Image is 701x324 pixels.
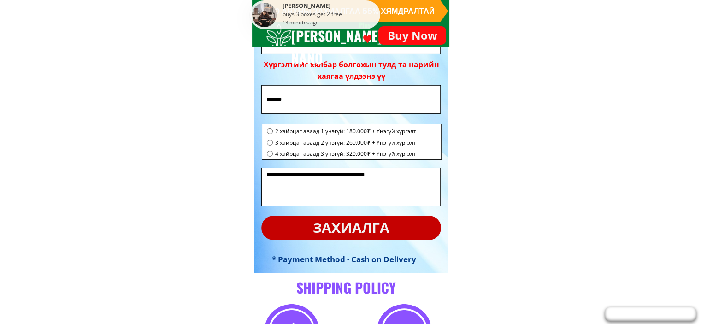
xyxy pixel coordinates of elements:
[275,138,416,147] span: 3 хайрцаг аваад 2 үнэгүй: 260.000₮ + Үнэгүй хүргэлт
[275,149,416,158] span: 4 хайрцаг аваад 3 үнэгүй: 320.000₮ + Үнэгүй хүргэлт
[283,3,378,11] div: [PERSON_NAME]
[275,127,416,135] span: 2 хайрцаг аваад 1 үнэгүй: 180.000₮ + Үнэгүй хүргэлт
[261,216,441,240] p: захиалга
[272,253,432,265] h3: * Payment Method - Cash on Delivery
[283,11,378,18] div: buys 3 boxes get 2 free
[264,59,439,82] div: Хүргэлтийг хялбар болгохын тулд та нарийн хаягаа үлдээнэ үү
[291,25,394,69] h3: [PERSON_NAME] NANO
[283,18,319,27] div: 13 minutes ago
[378,26,446,45] p: Buy Now
[234,277,459,299] h3: SHIPPING POLICY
